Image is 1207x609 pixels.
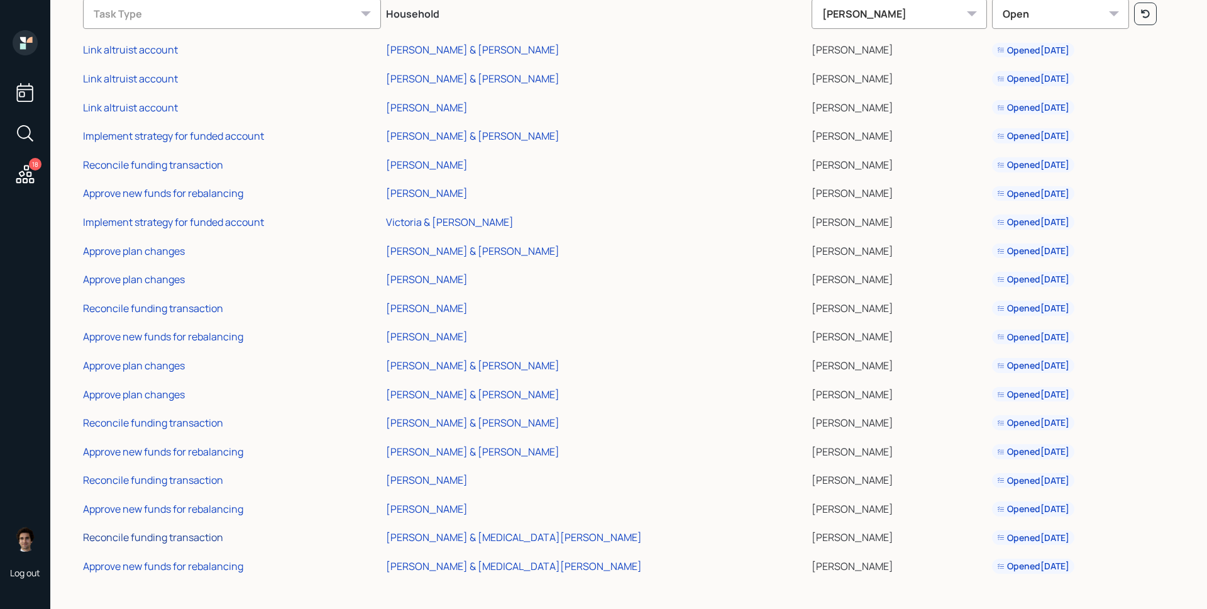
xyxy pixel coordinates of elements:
td: [PERSON_NAME] [809,493,989,522]
div: [PERSON_NAME] [386,272,468,286]
td: [PERSON_NAME] [809,91,989,120]
div: Approve new funds for rebalancing [83,330,243,344]
div: Opened [DATE] [997,159,1069,171]
div: Opened [DATE] [997,445,1069,458]
div: Approve new funds for rebalancing [83,186,243,200]
div: [PERSON_NAME] [386,301,468,315]
div: Approve new funds for rebalancing [83,502,243,516]
td: [PERSON_NAME] [809,349,989,378]
div: Opened [DATE] [997,560,1069,573]
img: harrison-schaefer-headshot-2.png [13,527,38,552]
div: [PERSON_NAME] [386,473,468,487]
div: Opened [DATE] [997,216,1069,228]
div: Reconcile funding transaction [83,301,223,315]
div: [PERSON_NAME] [386,101,468,115]
td: [PERSON_NAME] [809,120,989,148]
div: Opened [DATE] [997,388,1069,401]
div: Opened [DATE] [997,245,1069,257]
div: Link altruist account [83,101,178,115]
div: [PERSON_NAME] & [PERSON_NAME] [386,43,559,57]
td: [PERSON_NAME] [809,435,989,464]
div: Opened [DATE] [997,474,1069,487]
div: Opened [DATE] [997,416,1069,429]
div: Approve plan changes [83,359,185,372]
div: Opened [DATE] [997,331,1069,344]
td: [PERSON_NAME] [809,148,989,177]
div: Log out [10,567,40,579]
div: [PERSON_NAME] [386,502,468,516]
div: Link altruist account [83,72,178,86]
div: [PERSON_NAME] & [PERSON_NAME] [386,445,559,459]
div: [PERSON_NAME] [386,330,468,344]
div: Approve new funds for rebalancing [83,445,243,459]
td: [PERSON_NAME] [809,263,989,292]
td: [PERSON_NAME] [809,62,989,91]
div: Victoria & [PERSON_NAME] [386,215,514,229]
div: [PERSON_NAME] [386,186,468,200]
div: [PERSON_NAME] & [PERSON_NAME] [386,72,559,86]
div: Opened [DATE] [997,532,1069,544]
div: [PERSON_NAME] & [PERSON_NAME] [386,388,559,401]
div: Implement strategy for funded account [83,215,264,229]
div: Reconcile funding transaction [83,158,223,172]
td: [PERSON_NAME] [809,378,989,407]
div: [PERSON_NAME] & [PERSON_NAME] [386,416,559,430]
div: Opened [DATE] [997,101,1069,114]
div: Opened [DATE] [997,44,1069,57]
div: Opened [DATE] [997,130,1069,142]
td: [PERSON_NAME] [809,34,989,63]
div: Opened [DATE] [997,359,1069,372]
td: [PERSON_NAME] [809,177,989,206]
div: Reconcile funding transaction [83,473,223,487]
div: Implement strategy for funded account [83,129,264,143]
div: Reconcile funding transaction [83,530,223,544]
div: 18 [29,158,41,170]
div: Approve new funds for rebalancing [83,559,243,573]
td: [PERSON_NAME] [809,321,989,350]
div: Opened [DATE] [997,503,1069,515]
div: [PERSON_NAME] [386,158,468,172]
div: Approve plan changes [83,388,185,401]
td: [PERSON_NAME] [809,235,989,264]
div: [PERSON_NAME] & [MEDICAL_DATA][PERSON_NAME] [386,530,642,544]
div: [PERSON_NAME] & [PERSON_NAME] [386,129,559,143]
div: Approve plan changes [83,272,185,286]
td: [PERSON_NAME] [809,206,989,235]
div: [PERSON_NAME] & [PERSON_NAME] [386,244,559,258]
div: Approve plan changes [83,244,185,258]
div: Opened [DATE] [997,302,1069,315]
td: [PERSON_NAME] [809,464,989,493]
td: [PERSON_NAME] [809,550,989,579]
div: Link altruist account [83,43,178,57]
div: Opened [DATE] [997,273,1069,286]
div: [PERSON_NAME] & [MEDICAL_DATA][PERSON_NAME] [386,559,642,573]
td: [PERSON_NAME] [809,406,989,435]
div: [PERSON_NAME] & [PERSON_NAME] [386,359,559,372]
div: Reconcile funding transaction [83,416,223,430]
td: [PERSON_NAME] [809,292,989,321]
div: Opened [DATE] [997,187,1069,200]
div: Opened [DATE] [997,72,1069,85]
td: [PERSON_NAME] [809,522,989,550]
